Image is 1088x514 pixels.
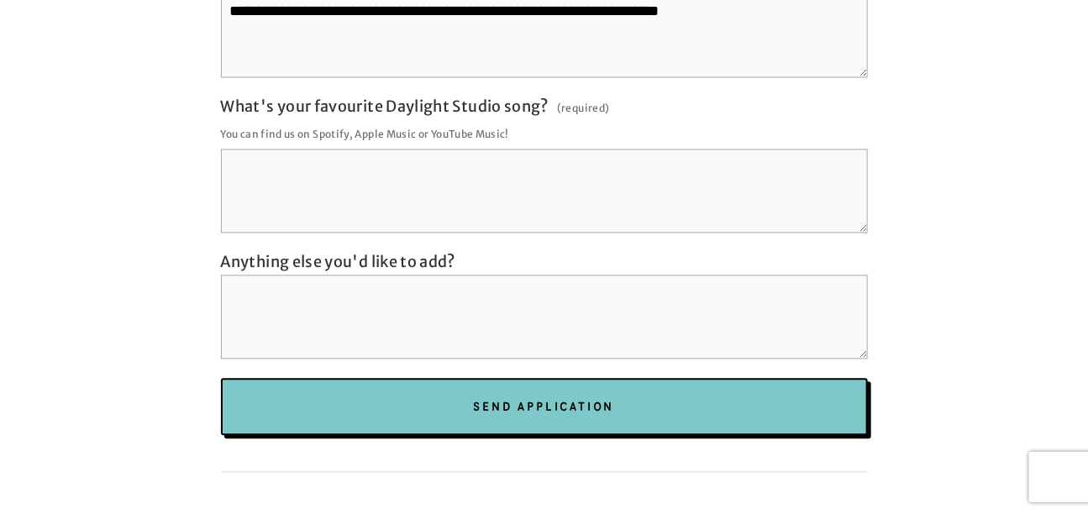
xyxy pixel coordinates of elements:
[474,398,615,413] span: Send Application
[221,123,868,145] p: You can find us on Spotify, Apple Music or YouTube Music!
[221,97,549,116] span: What's your favourite Daylight Studio song?
[221,252,456,271] span: Anything else you'd like to add?
[221,378,868,435] button: Send ApplicationSend Application
[557,97,610,119] span: (required)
